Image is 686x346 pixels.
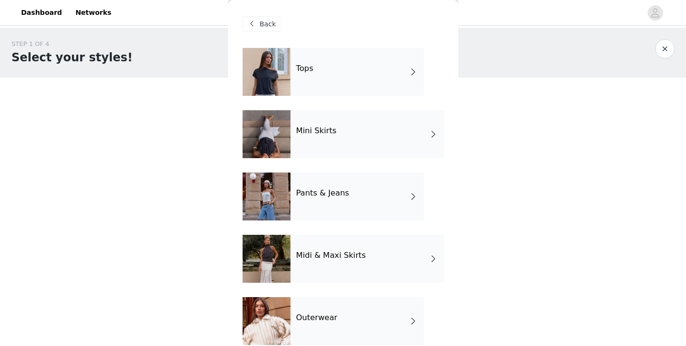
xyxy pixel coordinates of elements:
h4: Mini Skirts [296,127,337,135]
span: Back [260,19,276,29]
h4: Midi & Maxi Skirts [296,251,366,260]
a: Dashboard [15,2,68,23]
div: STEP 1 OF 4 [12,39,133,49]
div: avatar [651,5,660,21]
h1: Select your styles! [12,49,133,66]
h4: Pants & Jeans [296,189,349,197]
a: Networks [70,2,117,23]
h4: Outerwear [296,313,337,322]
h4: Tops [296,64,314,73]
